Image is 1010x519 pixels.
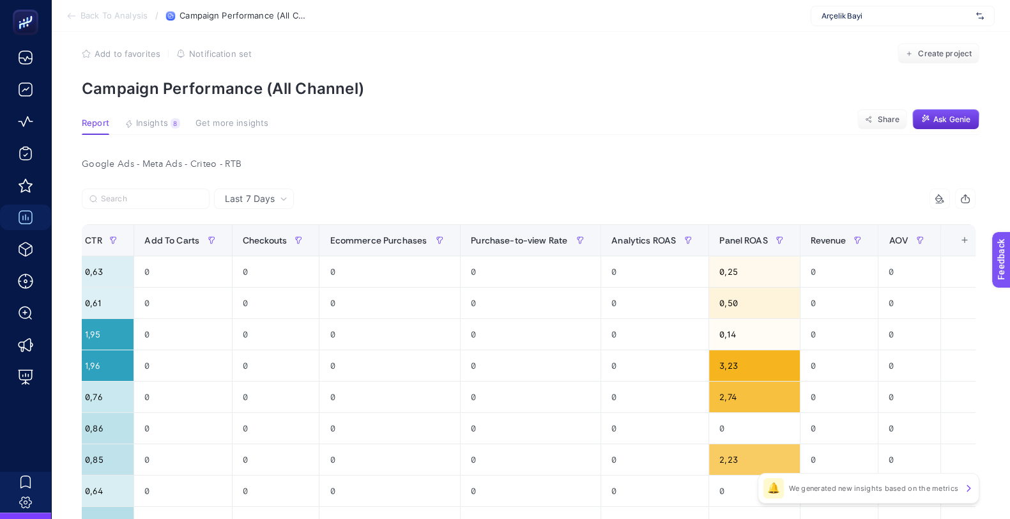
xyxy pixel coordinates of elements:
div: 0,86 [75,413,134,444]
p: We generated new insights based on the metrics [789,483,958,493]
div: 0 [319,413,460,444]
div: 0 [319,256,460,287]
div: 0 [878,256,940,287]
div: 0 [800,256,878,287]
span: / [155,10,158,20]
div: 0 [319,444,460,475]
div: 0 [233,413,319,444]
span: Checkouts [243,235,287,245]
div: 0 [878,444,940,475]
span: Ask Genie [933,114,970,125]
div: 0 [134,350,231,381]
div: 0 [800,288,878,318]
div: 0 [800,413,878,444]
div: 0 [878,319,940,350]
div: 16 items selected [951,235,961,263]
div: 8 [171,118,180,128]
div: 0 [134,288,231,318]
div: 0 [233,288,319,318]
span: Ecommerce Purchases [330,235,427,245]
div: 0,14 [709,319,800,350]
div: 0 [601,288,708,318]
div: 0 [233,319,319,350]
div: 0 [878,350,940,381]
div: 2,74 [709,382,800,412]
span: Add To Carts [144,235,199,245]
span: Report [82,118,109,128]
div: 2,23 [709,444,800,475]
button: Ask Genie [912,109,979,130]
div: 0 [800,319,878,350]
div: 0 [601,256,708,287]
div: 0 [134,476,231,506]
div: 0 [134,382,231,412]
span: Insights [136,118,168,128]
span: Purchase-to-view Rate [471,235,567,245]
div: 0 [878,382,940,412]
div: 0 [709,413,800,444]
button: Notification set [176,49,252,59]
div: 0 [461,382,601,412]
span: Revenue [811,235,846,245]
div: 0,50 [709,288,800,318]
div: 0 [134,444,231,475]
div: 0 [233,256,319,287]
div: 0 [134,319,231,350]
div: 0,85 [75,444,134,475]
div: 0 [134,413,231,444]
div: 0 [601,350,708,381]
div: 0 [461,476,601,506]
span: Arçelik Bayi [822,11,971,21]
div: 0 [461,319,601,350]
div: 0 [319,382,460,412]
span: Create project [918,49,972,59]
div: 1,95 [75,319,134,350]
div: + [953,235,977,245]
div: 0 [461,256,601,287]
div: 0,25 [709,256,800,287]
div: 1,96 [75,350,134,381]
span: AOV [889,235,908,245]
div: 0 [233,476,319,506]
div: 0 [461,350,601,381]
div: 0 [800,350,878,381]
div: 0 [461,288,601,318]
div: 0 [709,476,800,506]
div: 0 [601,476,708,506]
img: svg%3e [976,10,984,22]
div: 0 [319,288,460,318]
span: Campaign Performance (All Channel) [180,11,307,21]
div: 0 [233,350,319,381]
span: Back To Analysis [80,11,148,21]
div: 0 [601,319,708,350]
div: 0 [233,382,319,412]
span: Panel ROAS [719,235,767,245]
div: Google Ads - Meta Ads - Criteo - RTB [72,155,986,173]
div: 0 [233,444,319,475]
button: Share [857,109,907,130]
div: 🔔 [763,478,784,499]
span: Feedback [8,4,49,14]
span: Notification set [189,49,252,59]
p: Campaign Performance (All Channel) [82,79,979,98]
div: 0 [319,350,460,381]
div: 0,76 [75,382,134,412]
div: 0,61 [75,288,134,318]
span: Analytics ROAS [611,235,676,245]
div: 0 [800,444,878,475]
div: 0,63 [75,256,134,287]
div: 0 [319,476,460,506]
div: 0 [878,288,940,318]
div: 0 [601,413,708,444]
span: Add to favorites [95,49,160,59]
div: 0 [800,382,878,412]
span: Last 7 Days [225,192,275,205]
button: Add to favorites [82,49,160,59]
div: 0 [461,413,601,444]
button: Create project [898,43,979,64]
span: Get more insights [195,118,268,128]
div: 0 [601,382,708,412]
div: 0 [134,256,231,287]
div: 3,23 [709,350,800,381]
div: 0,64 [75,476,134,506]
